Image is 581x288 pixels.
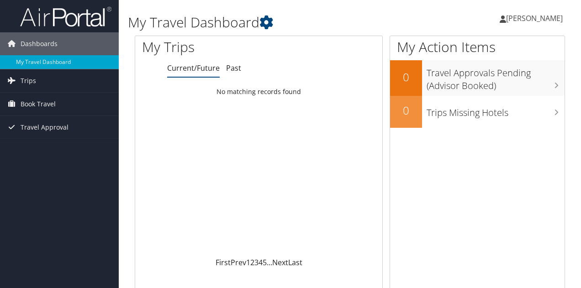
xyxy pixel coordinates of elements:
[21,32,58,55] span: Dashboards
[390,69,422,85] h2: 0
[427,102,565,119] h3: Trips Missing Hotels
[226,63,241,73] a: Past
[288,257,302,267] a: Last
[246,257,250,267] a: 1
[231,257,246,267] a: Prev
[142,37,273,57] h1: My Trips
[427,62,565,92] h3: Travel Approvals Pending (Advisor Booked)
[20,6,111,27] img: airportal-logo.png
[390,96,565,128] a: 0Trips Missing Hotels
[135,84,382,100] td: No matching records found
[259,257,263,267] a: 4
[263,257,267,267] a: 5
[506,13,563,23] span: [PERSON_NAME]
[21,93,56,115] span: Book Travel
[250,257,254,267] a: 2
[390,60,565,95] a: 0Travel Approvals Pending (Advisor Booked)
[21,116,69,139] span: Travel Approval
[167,63,220,73] a: Current/Future
[128,13,424,32] h1: My Travel Dashboard
[272,257,288,267] a: Next
[267,257,272,267] span: …
[390,37,565,57] h1: My Action Items
[254,257,259,267] a: 3
[21,69,36,92] span: Trips
[500,5,572,32] a: [PERSON_NAME]
[216,257,231,267] a: First
[390,103,422,118] h2: 0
